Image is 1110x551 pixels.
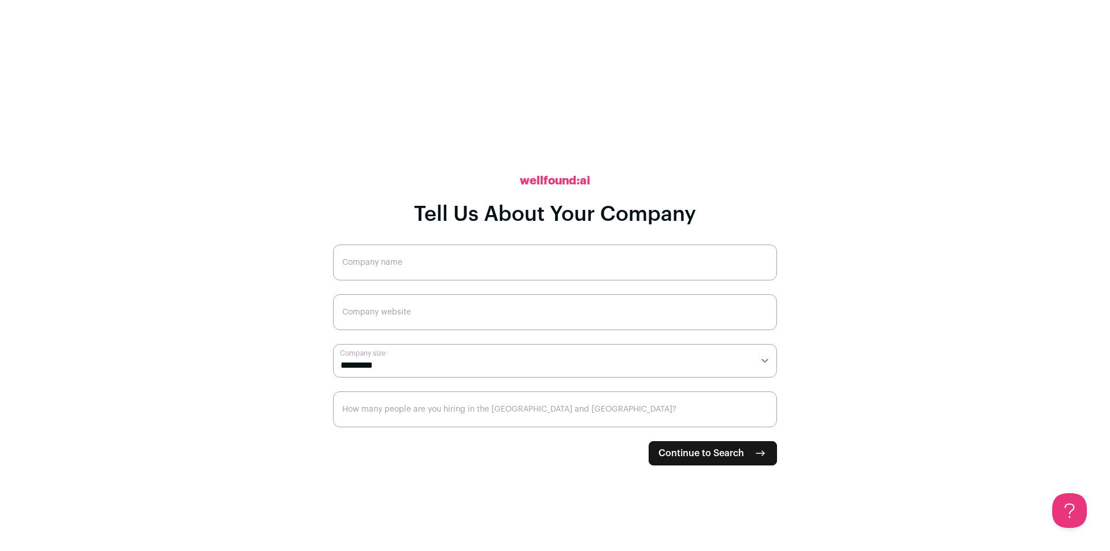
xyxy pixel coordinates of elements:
h1: Tell Us About Your Company [414,203,696,226]
span: Continue to Search [658,446,744,460]
input: Company name [333,245,777,280]
iframe: Help Scout Beacon - Open [1052,493,1087,528]
h2: wellfound:ai [520,173,590,189]
input: Company website [333,294,777,330]
button: Continue to Search [649,441,777,465]
input: How many people are you hiring in the US and Canada? [333,391,777,427]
